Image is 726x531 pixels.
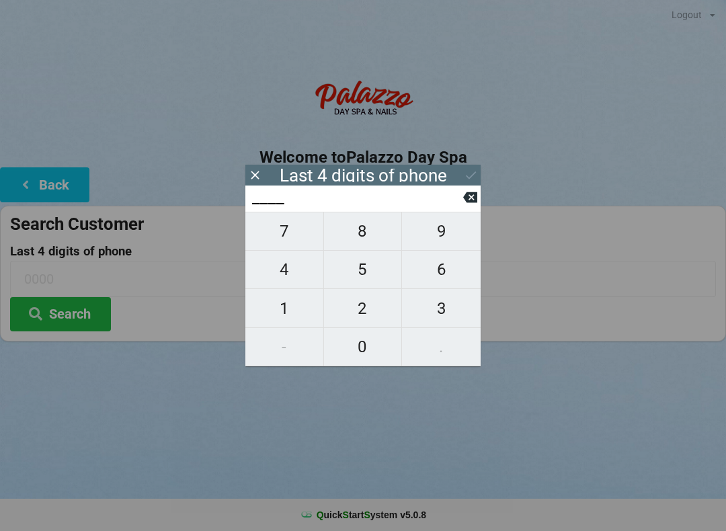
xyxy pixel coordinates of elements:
button: 9 [402,212,481,251]
button: 3 [402,289,481,327]
button: 6 [402,251,481,289]
span: 7 [245,217,323,245]
button: 5 [324,251,403,289]
button: 2 [324,289,403,327]
button: 4 [245,251,324,289]
span: 1 [245,294,323,323]
span: 4 [245,255,323,284]
button: 8 [324,212,403,251]
span: 6 [402,255,481,284]
span: 8 [324,217,402,245]
button: 0 [324,328,403,366]
span: 2 [324,294,402,323]
span: 0 [324,333,402,361]
span: 9 [402,217,481,245]
button: 1 [245,289,324,327]
div: Last 4 digits of phone [280,169,447,182]
span: 3 [402,294,481,323]
button: 7 [245,212,324,251]
span: 5 [324,255,402,284]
